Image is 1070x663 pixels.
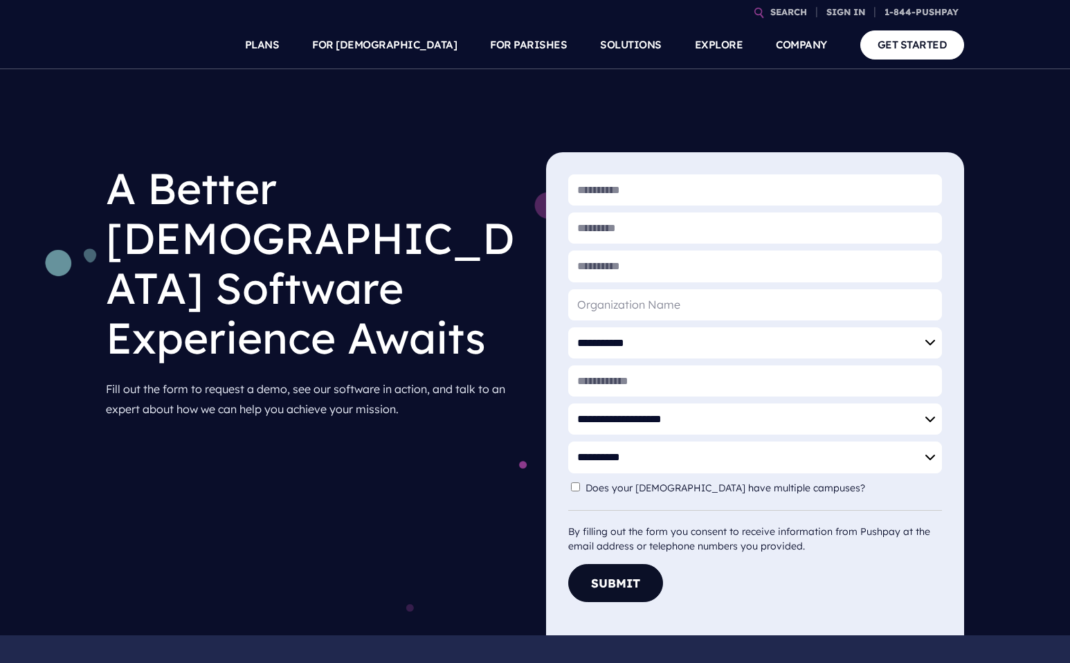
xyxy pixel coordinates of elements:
[568,564,663,602] button: Submit
[312,21,457,69] a: FOR [DEMOGRAPHIC_DATA]
[776,21,827,69] a: COMPANY
[106,374,524,425] p: Fill out the form to request a demo, see our software in action, and talk to an expert about how ...
[568,510,942,554] div: By filling out the form you consent to receive information from Pushpay at the email address or t...
[860,30,965,59] a: GET STARTED
[106,152,524,374] h1: A Better [DEMOGRAPHIC_DATA] Software Experience Awaits
[568,289,942,320] input: Organization Name
[586,482,872,494] label: Does your [DEMOGRAPHIC_DATA] have multiple campuses?
[695,21,743,69] a: EXPLORE
[600,21,662,69] a: SOLUTIONS
[245,21,280,69] a: PLANS
[490,21,567,69] a: FOR PARISHES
